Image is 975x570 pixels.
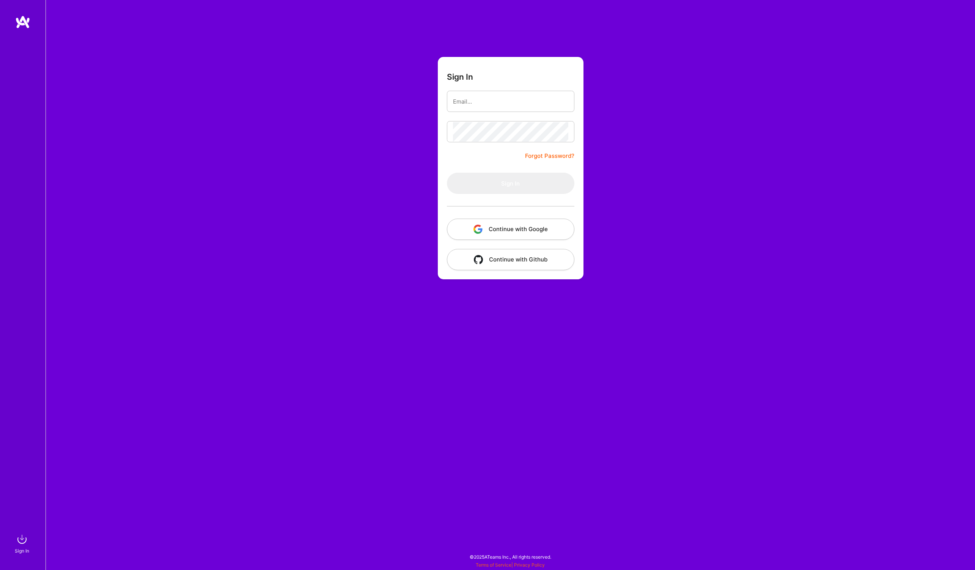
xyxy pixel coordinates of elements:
[447,249,574,270] button: Continue with Github
[514,562,545,568] a: Privacy Policy
[474,255,483,264] img: icon
[46,547,975,566] div: © 2025 ATeams Inc., All rights reserved.
[15,15,30,29] img: logo
[16,532,30,555] a: sign inSign In
[14,532,30,547] img: sign in
[453,92,568,111] input: Email...
[447,219,574,240] button: Continue with Google
[476,562,545,568] span: |
[476,562,511,568] a: Terms of Service
[473,225,483,234] img: icon
[525,151,574,161] a: Forgot Password?
[15,547,29,555] div: Sign In
[447,72,473,82] h3: Sign In
[447,173,574,194] button: Sign In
